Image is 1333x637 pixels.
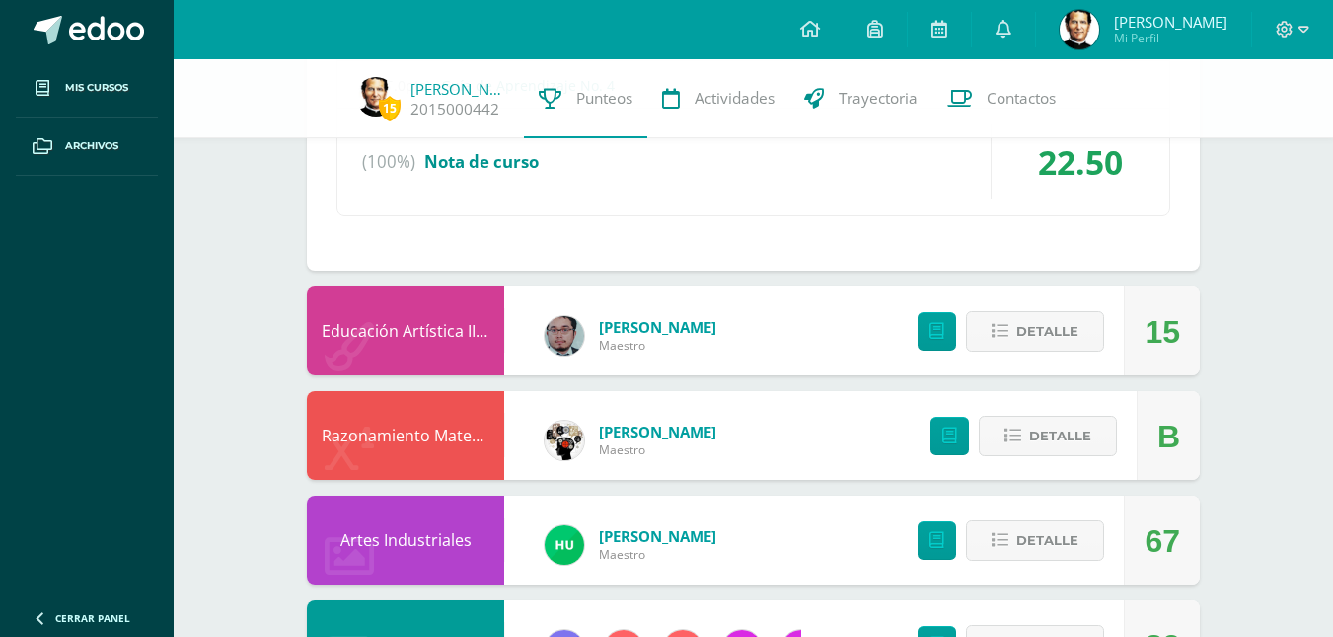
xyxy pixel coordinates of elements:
div: 15 [1145,287,1180,376]
a: Contactos [932,59,1071,138]
span: 15 [379,96,401,120]
img: 5fac68162d5e1b6fbd390a6ac50e103d.png [545,316,584,356]
span: [PERSON_NAME] [599,317,716,337]
span: Detalle [1029,418,1091,454]
img: b86dcbcd5091f07905c03663b0678497.png [1060,10,1099,49]
a: 2015000442 [410,99,499,119]
span: Maestro [599,441,716,458]
span: Contactos [987,88,1056,109]
button: Detalle [966,311,1104,352]
span: Maestro [599,546,716,563]
span: Archivos [65,138,118,154]
span: (100%) [362,124,415,199]
button: Detalle [979,416,1117,456]
span: Mis cursos [65,80,128,96]
span: 22.50 [1038,139,1123,185]
span: Detalle [1016,522,1078,559]
span: [PERSON_NAME] [1114,12,1227,32]
a: [PERSON_NAME] [410,79,509,99]
span: [PERSON_NAME] [599,422,716,441]
div: B [1157,392,1180,481]
img: b86dcbcd5091f07905c03663b0678497.png [356,77,396,117]
span: Trayectoria [839,88,918,109]
span: [PERSON_NAME] [599,526,716,546]
button: Detalle [966,520,1104,561]
img: fd23069c3bd5c8dde97a66a86ce78287.png [545,525,584,565]
span: Mi Perfil [1114,30,1227,46]
span: Nota de curso [424,150,539,173]
a: Punteos [524,59,647,138]
div: Artes Industriales [307,496,504,585]
img: d172b984f1f79fc296de0e0b277dc562.png [545,421,584,460]
a: Archivos [16,118,158,176]
span: Punteos [576,88,632,109]
div: Educación Artística II, Artes Plásticas [307,286,504,375]
span: Maestro [599,337,716,354]
a: Actividades [647,59,789,138]
a: Trayectoria [789,59,932,138]
div: Razonamiento Matemático [307,391,504,480]
div: 67 [1145,497,1180,586]
span: Detalle [1016,313,1078,350]
a: Mis cursos [16,59,158,118]
span: Cerrar panel [55,611,130,625]
span: Actividades [695,88,775,109]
